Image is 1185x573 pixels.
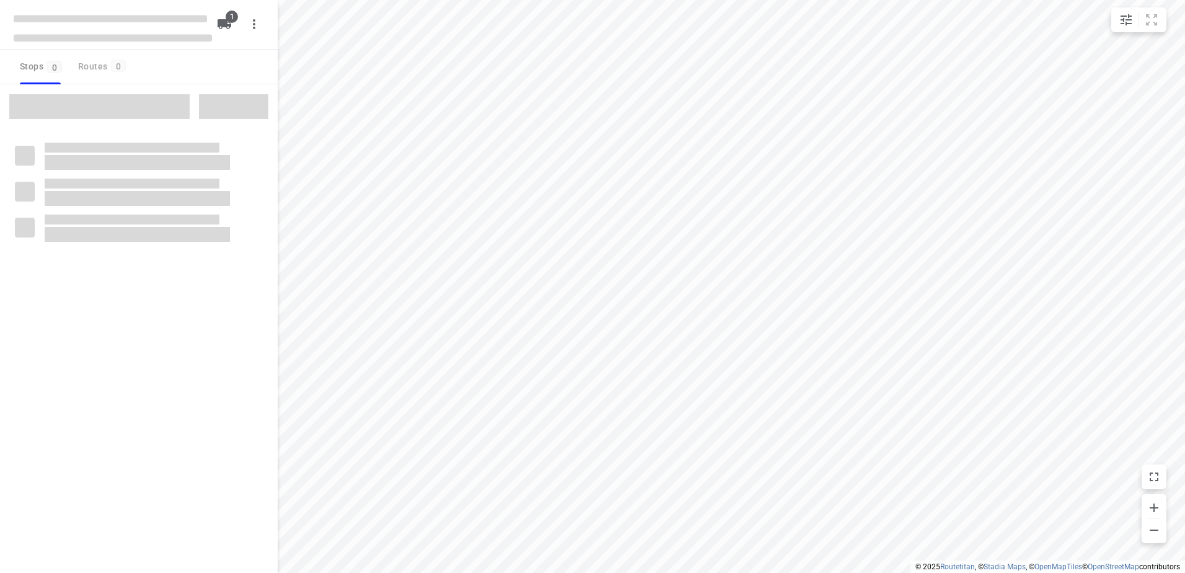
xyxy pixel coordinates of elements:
[1034,562,1082,571] a: OpenMapTiles
[940,562,975,571] a: Routetitan
[915,562,1180,571] li: © 2025 , © , © © contributors
[984,562,1026,571] a: Stadia Maps
[1111,7,1166,32] div: small contained button group
[1114,7,1139,32] button: Map settings
[1088,562,1139,571] a: OpenStreetMap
